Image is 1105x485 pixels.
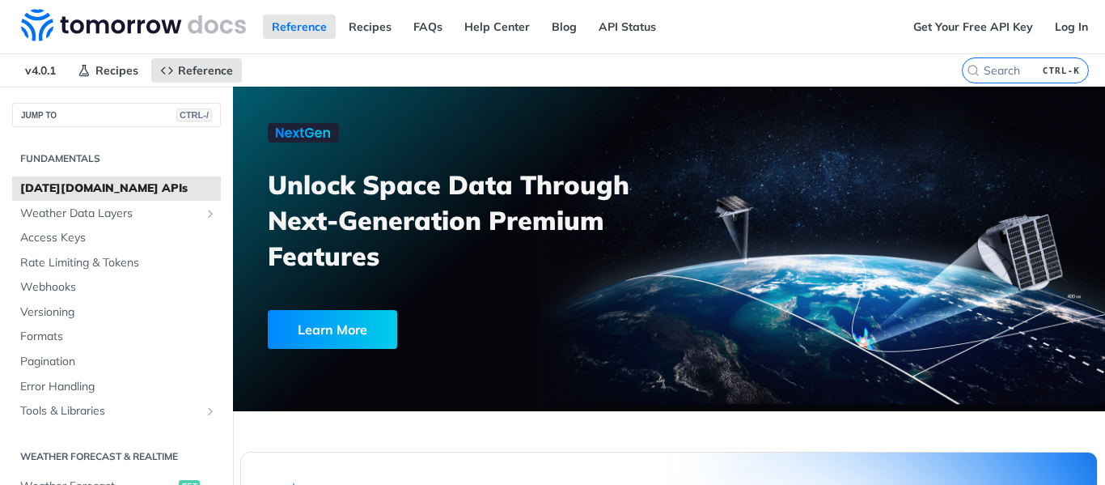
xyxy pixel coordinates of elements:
[20,354,217,370] span: Pagination
[455,15,539,39] a: Help Center
[340,15,400,39] a: Recipes
[268,123,339,143] img: NextGen
[1039,62,1084,79] kbd: CTRL-K
[268,310,397,349] div: Learn More
[20,230,217,246] span: Access Keys
[95,63,138,78] span: Recipes
[404,15,451,39] a: FAQs
[12,350,221,374] a: Pagination
[20,304,217,321] span: Versioning
[16,58,65,83] span: v4.0.1
[20,279,217,296] span: Webhooks
[20,329,217,345] span: Formats
[590,15,665,39] a: API Status
[1046,15,1097,39] a: Log In
[20,403,200,419] span: Tools & Libraries
[12,399,221,423] a: Tools & LibrariesShow subpages for Tools & Libraries
[263,15,336,39] a: Reference
[12,275,221,300] a: Webhooks
[12,177,221,201] a: [DATE][DOMAIN_NAME] APIs
[69,58,147,83] a: Recipes
[176,108,212,121] span: CTRL-/
[12,202,221,226] a: Weather Data LayersShow subpages for Weather Data Layers
[967,64,980,77] svg: Search
[12,449,221,464] h2: Weather Forecast & realtime
[543,15,586,39] a: Blog
[12,103,221,127] button: JUMP TOCTRL-/
[268,310,603,349] a: Learn More
[20,206,200,222] span: Weather Data Layers
[21,9,246,41] img: Tomorrow.io Weather API Docs
[20,379,217,395] span: Error Handling
[904,15,1042,39] a: Get Your Free API Key
[204,207,217,220] button: Show subpages for Weather Data Layers
[20,255,217,271] span: Rate Limiting & Tokens
[204,405,217,418] button: Show subpages for Tools & Libraries
[12,300,221,325] a: Versioning
[20,181,217,197] span: [DATE][DOMAIN_NAME] APIs
[12,325,221,349] a: Formats
[151,58,242,83] a: Reference
[268,167,687,274] h3: Unlock Space Data Through Next-Generation Premium Features
[12,251,221,275] a: Rate Limiting & Tokens
[178,63,233,78] span: Reference
[12,375,221,399] a: Error Handling
[12,151,221,166] h2: Fundamentals
[12,226,221,250] a: Access Keys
